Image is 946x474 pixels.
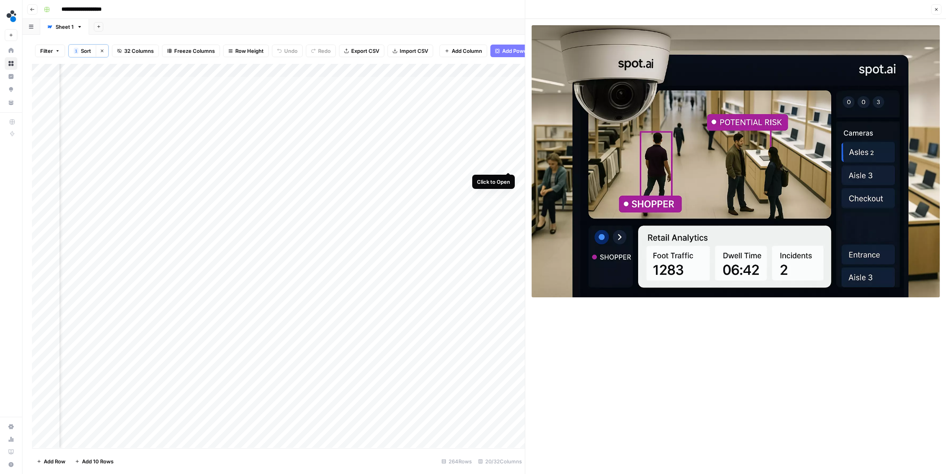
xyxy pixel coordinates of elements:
span: Add Power Agent [502,47,545,55]
a: Insights [5,70,17,83]
span: Filter [40,47,53,55]
button: Import CSV [387,45,433,57]
div: Sheet 1 [56,23,74,31]
a: Learning Hub [5,446,17,458]
span: 32 Columns [124,47,154,55]
button: Redo [306,45,336,57]
button: Add Row [32,455,70,468]
span: 1 [75,48,77,54]
button: Undo [272,45,303,57]
button: Add Column [439,45,487,57]
div: Click to Open [477,178,510,186]
a: Home [5,44,17,57]
button: Add Power Agent [490,45,550,57]
a: Browse [5,57,17,70]
button: Export CSV [339,45,384,57]
div: 264 Rows [438,455,475,468]
button: Add 10 Rows [70,455,118,468]
span: Add Row [44,457,65,465]
span: Export CSV [351,47,379,55]
span: Undo [284,47,298,55]
button: Filter [35,45,65,57]
a: Usage [5,433,17,446]
img: Row/Cell [532,25,940,297]
button: 32 Columns [112,45,159,57]
span: Row Height [235,47,264,55]
a: Settings [5,420,17,433]
button: Freeze Columns [162,45,220,57]
div: 1 [74,48,78,54]
span: Add 10 Rows [82,457,114,465]
div: 20/32 Columns [475,455,525,468]
button: Help + Support [5,458,17,471]
a: Sheet 1 [40,19,89,35]
span: Import CSV [400,47,428,55]
a: Opportunities [5,83,17,96]
button: 1Sort [69,45,96,57]
button: Workspace: spot.ai [5,6,17,26]
span: Redo [318,47,331,55]
img: spot.ai Logo [5,9,19,23]
span: Freeze Columns [174,47,215,55]
a: Your Data [5,96,17,109]
span: Add Column [452,47,482,55]
button: Row Height [223,45,269,57]
span: Sort [81,47,91,55]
